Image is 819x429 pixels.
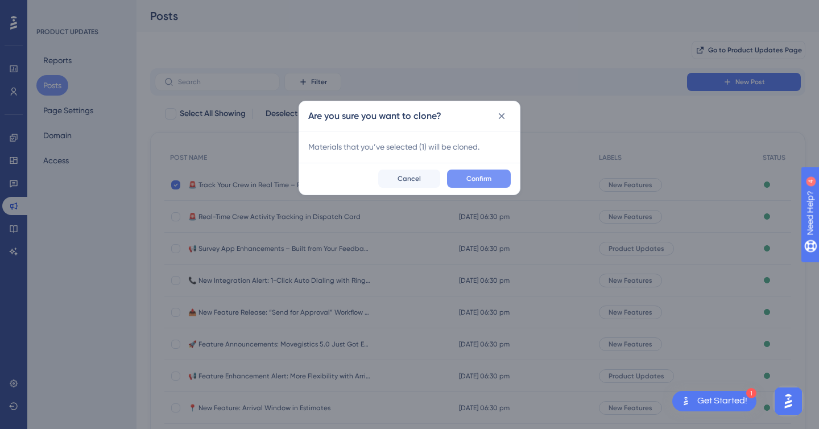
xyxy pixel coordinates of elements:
iframe: UserGuiding AI Assistant Launcher [771,384,805,418]
div: Open Get Started! checklist, remaining modules: 1 [672,391,756,411]
img: launcher-image-alternative-text [679,394,693,408]
div: Get Started! [697,395,747,407]
span: Confirm [466,174,491,183]
div: 1 [746,388,756,398]
h2: Are you sure you want to clone? [308,109,441,123]
div: 4 [79,6,82,15]
span: Need Help? [27,3,71,16]
span: Materials that you’ve selected ( 1 ) will be cloned. [308,140,511,154]
span: Cancel [398,174,421,183]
